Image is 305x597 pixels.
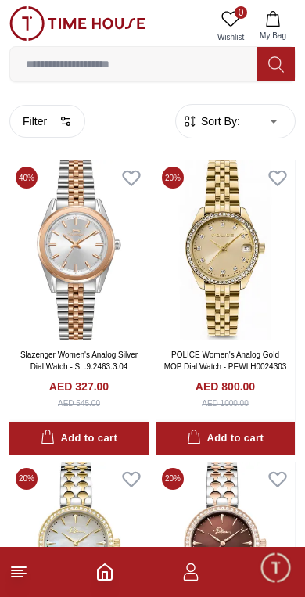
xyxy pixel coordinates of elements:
[16,380,289,413] div: Find your dream watch—experts ready to assist!
[211,31,250,43] span: Wishlist
[9,105,85,138] button: Filter
[16,433,289,495] div: Chat with us now
[250,6,296,46] button: My Bag
[156,160,295,340] img: POLICE Women's Analog Gold MOP Dial Watch - PEWLH0024303
[69,454,262,474] span: Chat with us now
[235,6,247,19] span: 0
[95,563,114,581] a: Home
[59,577,91,589] span: Home
[9,160,149,340] img: Slazenger Women's Analog Silver Dial Watch - SL.9.2463.3.04
[182,113,240,129] button: Sort By:
[253,30,292,41] span: My Bag
[16,468,38,490] span: 20 %
[2,542,148,595] div: Home
[156,422,295,455] button: Add to cart
[162,167,184,189] span: 20 %
[162,468,184,490] span: 20 %
[9,6,145,41] img: ...
[41,430,117,448] div: Add to cart
[259,551,293,585] div: Chat Widget
[187,430,264,448] div: Add to cart
[151,542,303,595] div: Conversation
[211,6,250,46] a: 0Wishlist
[198,113,240,129] span: Sort By:
[196,379,255,394] h4: AED 800.00
[9,422,149,455] button: Add to cart
[16,313,289,372] div: Timehousecompany
[258,16,289,47] em: Minimize
[202,397,249,409] div: AED 1000.00
[20,351,138,371] a: Slazenger Women's Analog Silver Dial Watch - SL.9.2463.3.04
[58,397,100,409] div: AED 545.00
[17,16,48,48] img: Company logo
[191,577,263,589] span: Conversation
[164,351,287,371] a: POLICE Women's Analog Gold MOP Dial Watch - PEWLH0024303
[16,167,38,189] span: 40 %
[49,379,109,394] h4: AED 327.00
